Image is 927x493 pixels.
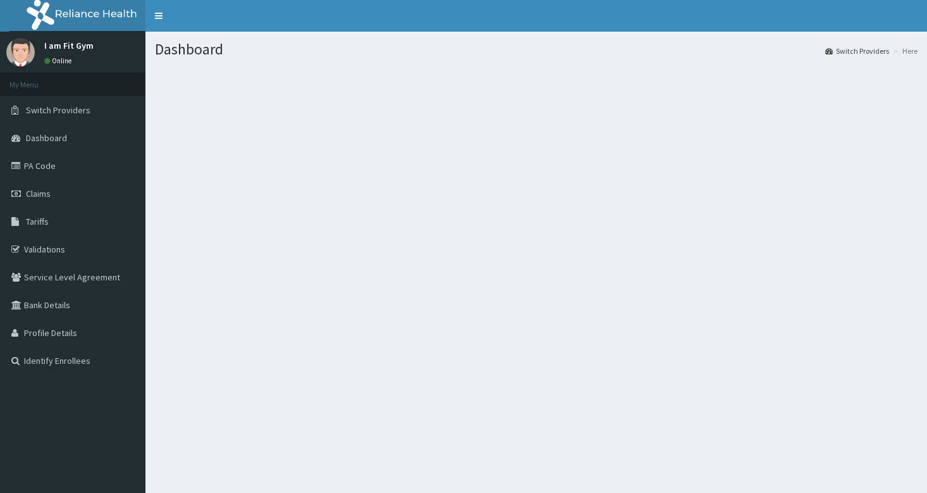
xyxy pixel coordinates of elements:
[26,132,67,144] span: Dashboard
[44,56,75,65] a: Online
[44,41,94,50] p: I am Fit Gym
[155,41,918,58] h1: Dashboard
[890,46,918,56] li: Here
[26,216,49,227] span: Tariffs
[6,38,35,66] img: User Image
[26,188,51,199] span: Claims
[825,46,889,56] a: Switch Providers
[26,104,90,116] span: Switch Providers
